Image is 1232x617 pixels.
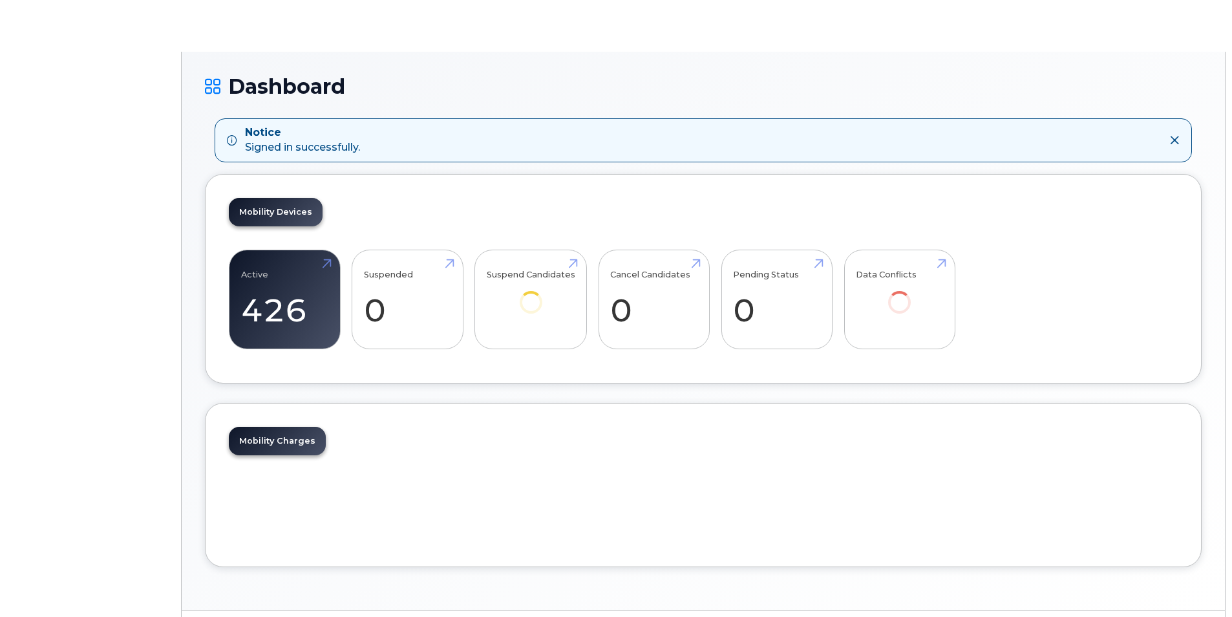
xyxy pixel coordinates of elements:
a: Cancel Candidates 0 [610,257,697,342]
div: Signed in successfully. [245,125,360,155]
strong: Notice [245,125,360,140]
h1: Dashboard [205,75,1202,98]
a: Data Conflicts [856,257,943,331]
a: Suspended 0 [364,257,451,342]
a: Mobility Devices [229,198,323,226]
a: Mobility Charges [229,427,326,455]
a: Suspend Candidates [487,257,575,331]
a: Pending Status 0 [733,257,820,342]
a: Active 426 [241,257,328,342]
